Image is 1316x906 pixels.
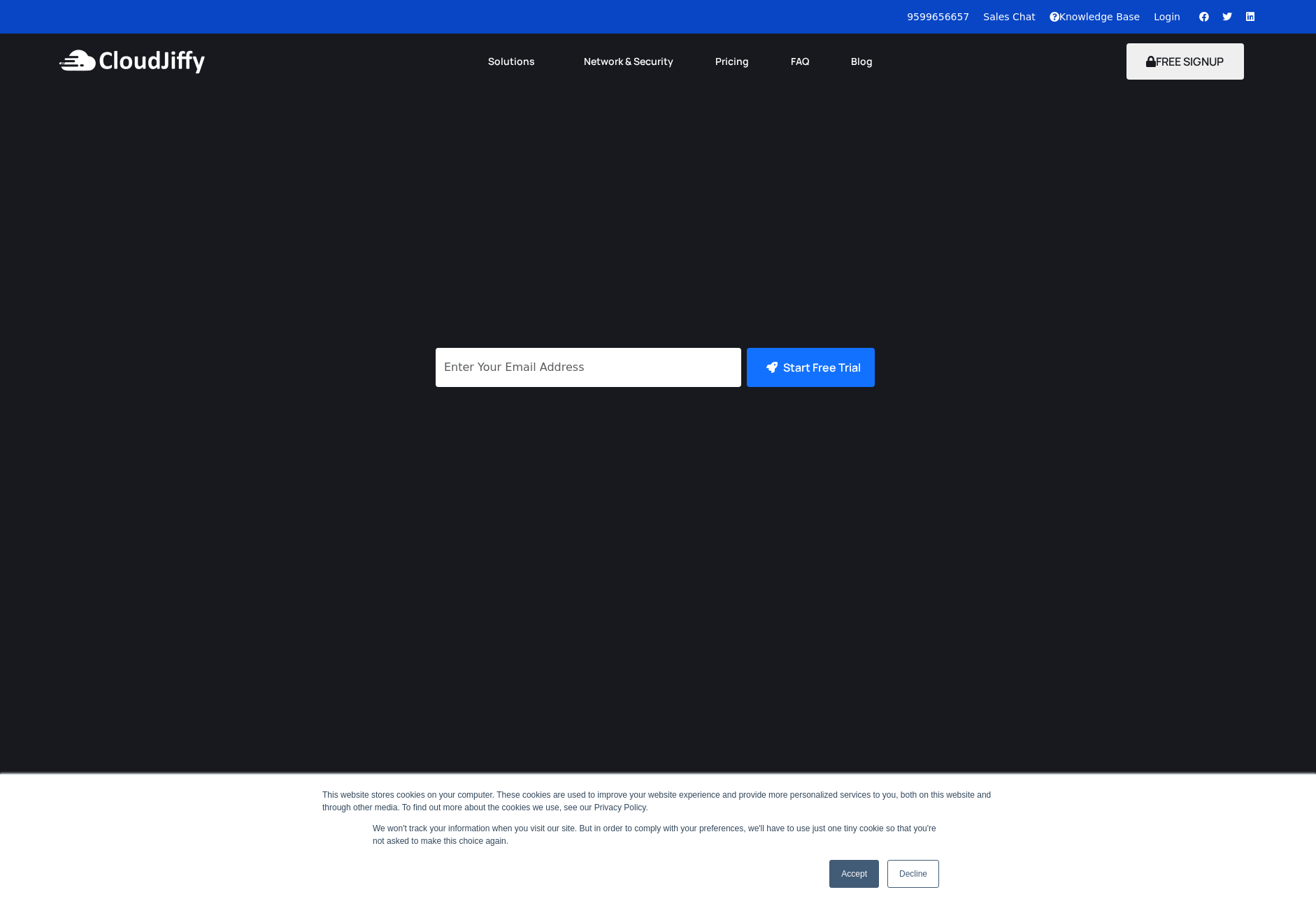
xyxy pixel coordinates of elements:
[1050,11,1140,22] a: Knowledge Base
[907,11,969,22] a: 9599656657
[1127,54,1245,69] a: FREE SIGNUP
[1257,850,1302,892] iframe: chat widget
[829,860,879,888] a: Accept
[887,860,939,888] a: Decline
[436,348,741,387] input: Enter Your Email Address
[747,348,875,387] button: Start Free Trial
[563,46,694,77] a: Network & Security
[322,789,994,814] div: This website stores cookies on your computer. These cookies are used to improve your website expe...
[373,822,943,847] p: We won't track your information when you visit our site. But in order to comply with your prefere...
[1127,43,1245,80] button: FREE SIGNUP
[983,11,1035,22] a: Sales Chat
[467,46,563,77] a: Solutions
[830,46,894,77] a: Blog
[770,46,830,77] a: FAQ
[1154,11,1180,22] a: Login
[694,46,770,77] a: Pricing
